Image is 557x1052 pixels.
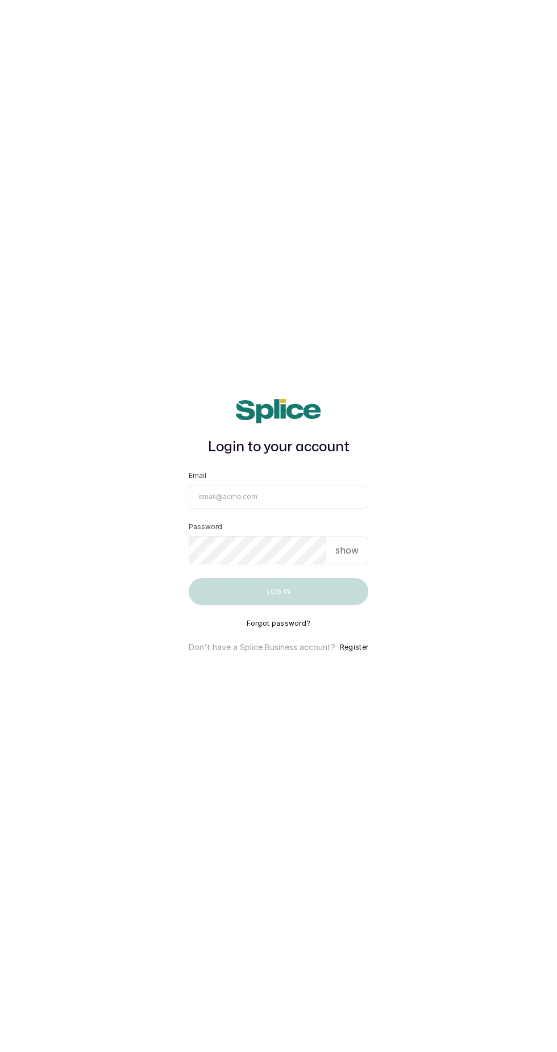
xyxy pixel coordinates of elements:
[189,578,368,605] button: Log in
[189,437,368,458] h1: Login to your account
[189,522,222,531] label: Password
[189,642,335,653] p: Don't have a Splice Business account?
[340,642,368,653] button: Register
[335,543,359,557] p: show
[189,485,368,509] input: email@acme.com
[189,471,206,480] label: Email
[247,619,311,628] button: Forgot password?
